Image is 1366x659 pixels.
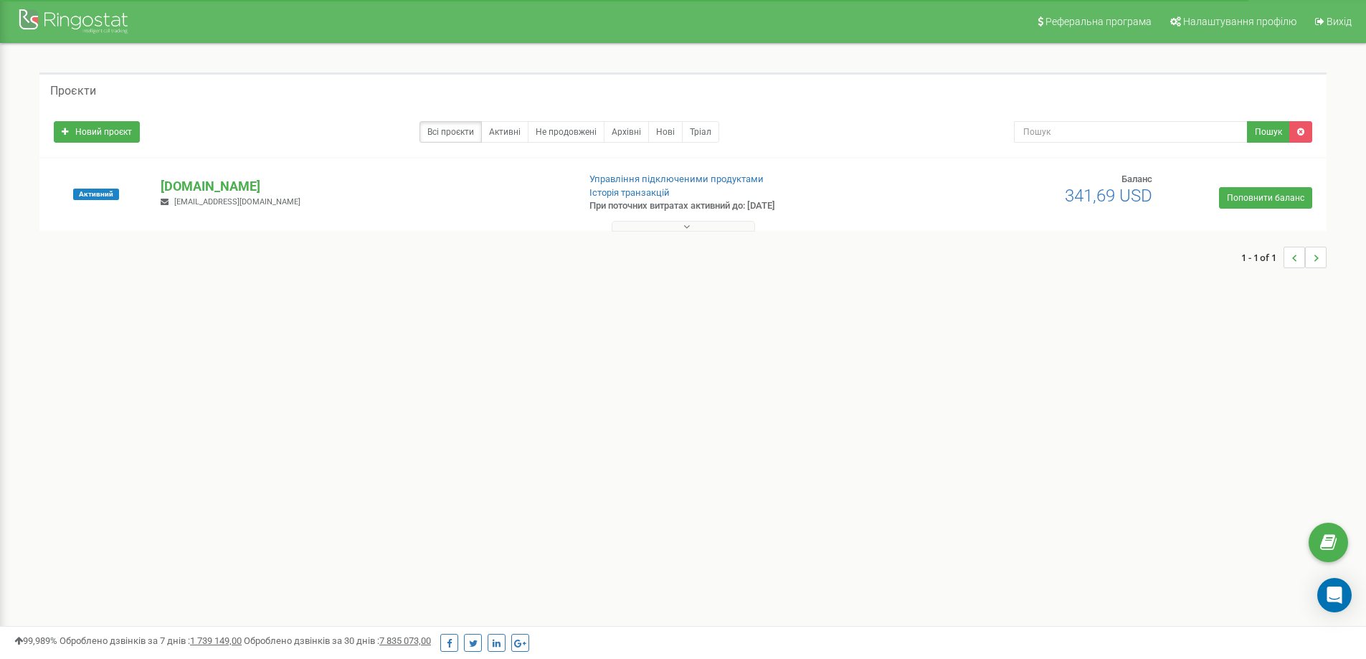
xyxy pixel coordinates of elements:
span: 1 - 1 of 1 [1241,247,1284,268]
a: Історія транзакцій [589,187,670,198]
p: [DOMAIN_NAME] [161,177,566,196]
span: Баланс [1121,174,1152,184]
a: Управління підключеними продуктами [589,174,764,184]
span: 341,69 USD [1065,186,1152,206]
a: Активні [481,121,528,143]
input: Пошук [1014,121,1248,143]
span: Реферальна програма [1045,16,1152,27]
span: Налаштування профілю [1183,16,1296,27]
u: 1 739 149,00 [190,635,242,646]
h5: Проєкти [50,85,96,98]
a: Всі проєкти [419,121,482,143]
a: Поповнити баланс [1219,187,1312,209]
span: 99,989% [14,635,57,646]
a: Архівні [604,121,649,143]
a: Нові [648,121,683,143]
p: При поточних витратах активний до: [DATE] [589,199,888,213]
a: Не продовжені [528,121,604,143]
div: Open Intercom Messenger [1317,578,1352,612]
nav: ... [1241,232,1327,283]
a: Тріал [682,121,719,143]
a: Новий проєкт [54,121,140,143]
span: Оброблено дзвінків за 7 днів : [60,635,242,646]
span: [EMAIL_ADDRESS][DOMAIN_NAME] [174,197,300,207]
u: 7 835 073,00 [379,635,431,646]
span: Активний [73,189,119,200]
span: Вихід [1327,16,1352,27]
span: Оброблено дзвінків за 30 днів : [244,635,431,646]
button: Пошук [1247,121,1290,143]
